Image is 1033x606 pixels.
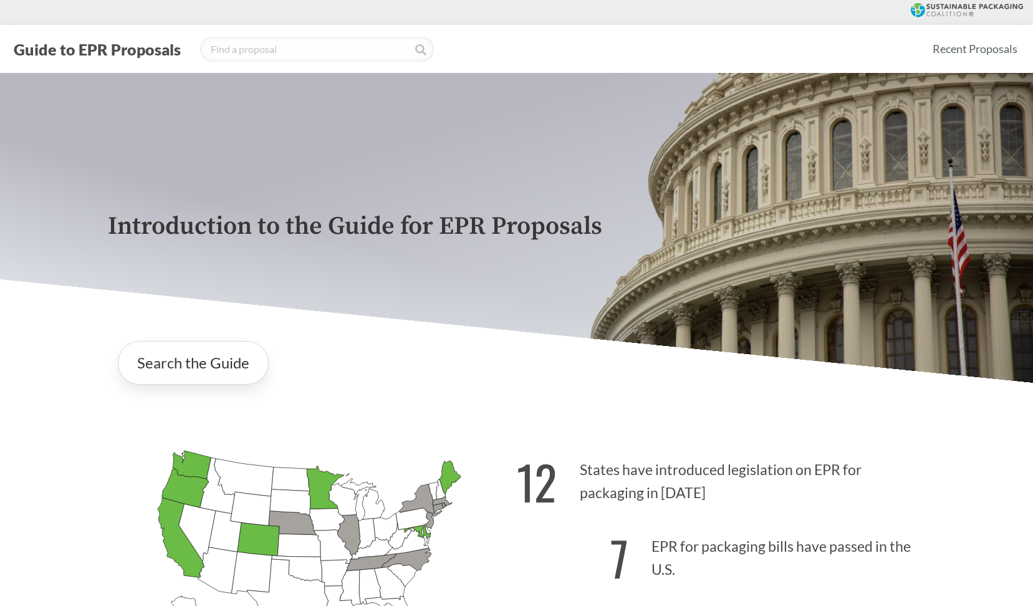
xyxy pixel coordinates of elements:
[200,37,434,62] input: Find a proposal
[610,523,628,592] strong: 7
[927,35,1023,63] a: Recent Proposals
[108,213,926,241] p: Introduction to the Guide for EPR Proposals
[118,341,269,385] a: Search the Guide
[10,39,185,59] button: Guide to EPR Proposals
[517,440,926,516] p: States have introduced legislation on EPR for packaging in [DATE]
[517,516,926,593] p: EPR for packaging bills have passed in the U.S.
[517,447,557,516] strong: 12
